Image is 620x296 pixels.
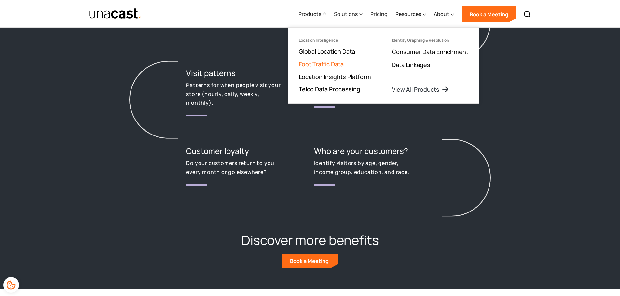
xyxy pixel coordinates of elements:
div: Solutions [334,10,358,18]
img: Unacast text logo [89,8,142,19]
a: Consumer Data Enrichment [392,48,468,56]
div: Resources [395,10,421,18]
p: Do your customers return to you every month or go elsewhere? [186,159,282,176]
a: Data Linkages [392,61,430,69]
p: Identify visitors by age, gender, income group, education, and race. [314,159,410,176]
div: About [434,1,454,28]
p: Patterns for when people visit your store (hourly, daily, weekly, monthly). [186,81,282,107]
h3: Who are your customers? [314,146,434,156]
a: home [89,8,142,19]
div: Location Intelligence [299,38,338,43]
h3: Customer loyalty [186,146,306,156]
div: About [434,10,449,18]
div: Products [298,10,321,18]
a: Foot Traffic Data [299,60,344,68]
h3: Visit patterns [186,68,306,78]
a: Pricing [370,1,388,28]
div: Resources [395,1,426,28]
a: Location Insights Platform [299,73,371,81]
div: Products [298,1,326,28]
a: Book a Meeting [282,254,338,268]
div: Solutions [334,1,363,28]
a: View All Products [392,85,449,93]
nav: Products [288,27,479,104]
a: Book a Meeting [462,6,516,22]
div: Cookie Preferences [3,277,19,293]
a: Telco Data Processing [299,85,360,93]
img: Search icon [523,10,531,18]
div: Identity Graphing & Resolution [392,38,449,43]
h2: Discover more benefits [241,232,379,249]
a: Global Location Data [299,47,355,55]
